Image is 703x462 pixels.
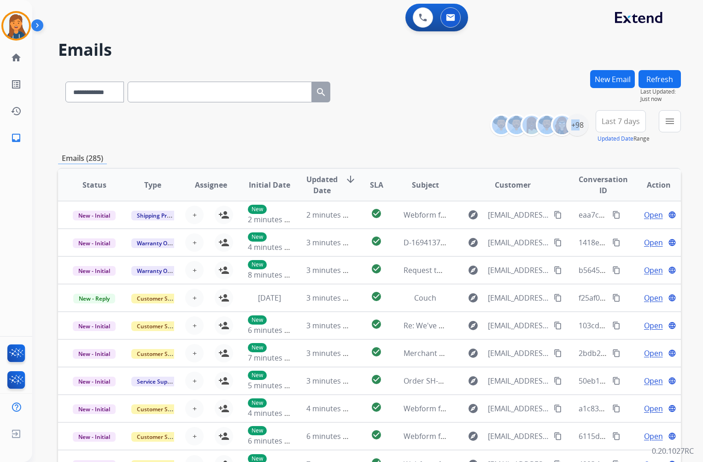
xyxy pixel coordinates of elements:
span: 6 minutes ago [306,431,356,441]
p: New [248,315,267,325]
mat-icon: person_add [218,265,229,276]
mat-icon: content_copy [554,266,562,274]
mat-icon: person_add [218,209,229,220]
mat-icon: list_alt [11,79,22,90]
mat-icon: language [668,377,676,385]
button: + [185,427,204,445]
mat-icon: person_add [218,292,229,303]
mat-icon: content_copy [554,238,562,247]
span: 3 minutes ago [306,293,356,303]
span: Webform from [EMAIL_ADDRESS][DOMAIN_NAME] on [DATE] [404,431,612,441]
span: Subject [412,179,439,190]
button: Last 7 days [596,110,646,132]
span: Conversation ID [579,174,628,196]
mat-icon: language [668,404,676,413]
mat-icon: check_circle [371,402,382,413]
span: [EMAIL_ADDRESS][DOMAIN_NAME] [488,237,549,248]
p: New [248,371,267,380]
mat-icon: content_copy [612,432,621,440]
mat-icon: content_copy [612,349,621,357]
button: Refresh [639,70,681,88]
mat-icon: check_circle [371,374,382,385]
span: [EMAIL_ADDRESS][DOMAIN_NAME] [488,292,549,303]
mat-icon: search [316,87,327,98]
p: New [248,426,267,435]
span: + [193,375,197,386]
p: New [248,232,267,242]
mat-icon: check_circle [371,208,382,219]
button: + [185,289,204,307]
span: Customer Support [131,349,191,359]
mat-icon: content_copy [554,349,562,357]
button: + [185,372,204,390]
mat-icon: explore [468,320,479,331]
span: [DATE] [258,293,281,303]
span: [EMAIL_ADDRESS][DOMAIN_NAME] [488,209,549,220]
span: Customer [495,179,531,190]
span: 2 minutes ago [248,214,297,225]
span: Merchant Support #659907: How would you rate the support you received? [404,348,665,358]
mat-icon: language [668,349,676,357]
mat-icon: arrow_downward [345,174,356,185]
mat-icon: explore [468,292,479,303]
span: + [193,348,197,359]
img: avatar [3,13,29,39]
mat-icon: check_circle [371,263,382,274]
mat-icon: explore [468,403,479,414]
span: Assignee [195,179,227,190]
span: + [193,403,197,414]
mat-icon: person_add [218,320,229,331]
span: Range [598,135,650,142]
mat-icon: check_circle [371,319,382,330]
span: Type [144,179,161,190]
mat-icon: content_copy [612,211,621,219]
mat-icon: content_copy [554,294,562,302]
span: Webform from [EMAIL_ADDRESS][DOMAIN_NAME] on [DATE] [404,403,612,414]
button: New Email [590,70,635,88]
span: Customer Support [131,404,191,414]
span: Customer Support [131,294,191,303]
span: Open [644,237,663,248]
span: New - Initial [73,404,116,414]
span: Webform from [EMAIL_ADDRESS][DOMAIN_NAME] on [DATE] [404,210,612,220]
span: [EMAIL_ADDRESS][DOMAIN_NAME] [488,348,549,359]
span: Last 7 days [602,119,640,123]
span: 5 minutes ago [248,380,297,391]
mat-icon: content_copy [612,238,621,247]
mat-icon: content_copy [554,432,562,440]
span: + [193,431,197,442]
span: SLA [370,179,383,190]
span: Open [644,403,663,414]
mat-icon: explore [468,237,479,248]
mat-icon: language [668,238,676,247]
span: Warranty Ops [131,266,179,276]
span: New - Reply [73,294,115,303]
mat-icon: person_add [218,237,229,248]
mat-icon: check_circle [371,236,382,247]
span: 2 minutes ago [306,210,356,220]
span: [EMAIL_ADDRESS][DOMAIN_NAME] [488,375,549,386]
mat-icon: language [668,432,676,440]
span: 3 minutes ago [306,265,356,275]
button: + [185,399,204,418]
mat-icon: person_add [218,431,229,442]
mat-icon: language [668,294,676,302]
mat-icon: person_add [218,375,229,386]
button: Updated Date [598,135,633,142]
span: Customer Support [131,432,191,442]
mat-icon: explore [468,209,479,220]
span: New - Initial [73,238,116,248]
mat-icon: menu [664,116,675,127]
span: Status [82,179,106,190]
span: D-16941375: Accidental Mattress Coverage [404,237,551,248]
p: New [248,260,267,269]
h2: Emails [58,41,681,59]
span: + [193,320,197,331]
mat-icon: content_copy [612,321,621,330]
span: 6 minutes ago [248,325,297,335]
span: New - Initial [73,377,116,386]
span: Couch [414,293,436,303]
span: Customer Support [131,321,191,331]
mat-icon: history [11,106,22,117]
th: Action [622,169,681,201]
